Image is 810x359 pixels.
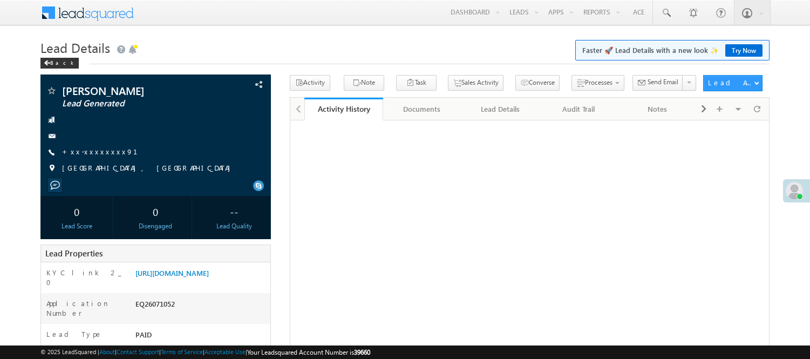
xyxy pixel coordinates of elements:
[40,58,79,69] div: Back
[62,85,205,96] span: [PERSON_NAME]
[396,75,437,91] button: Task
[43,201,110,221] div: 0
[312,104,375,114] div: Activity History
[461,98,540,120] a: Lead Details
[40,39,110,56] span: Lead Details
[46,268,124,287] label: KYC link 2_0
[122,221,189,231] div: Disengaged
[515,75,560,91] button: Converse
[571,75,624,91] button: Processes
[62,163,236,174] span: [GEOGRAPHIC_DATA], [GEOGRAPHIC_DATA]
[45,248,103,259] span: Lead Properties
[205,348,246,355] a: Acceptable Use
[290,75,330,91] button: Activity
[448,75,503,91] button: Sales Activity
[40,57,84,66] a: Back
[383,98,461,120] a: Documents
[40,347,370,357] span: © 2025 LeadSquared | | | | |
[627,103,687,116] div: Notes
[392,103,452,116] div: Documents
[135,268,209,277] a: [URL][DOMAIN_NAME]
[549,103,609,116] div: Audit Trail
[122,201,189,221] div: 0
[585,78,612,86] span: Processes
[618,98,697,120] a: Notes
[708,78,754,87] div: Lead Actions
[62,98,205,109] span: Lead Generated
[117,348,159,355] a: Contact Support
[304,98,383,120] a: Activity History
[201,221,268,231] div: Lead Quality
[703,75,763,91] button: Lead Actions
[648,77,678,87] span: Send Email
[470,103,530,116] div: Lead Details
[725,44,763,57] a: Try Now
[62,147,151,156] a: +xx-xxxxxxxx91
[540,98,618,120] a: Audit Trail
[133,299,270,314] div: EQ26071052
[582,45,763,56] span: Faster 🚀 Lead Details with a new look ✨
[201,201,268,221] div: --
[632,75,683,91] button: Send Email
[161,348,203,355] a: Terms of Service
[46,299,124,318] label: Application Number
[354,348,370,356] span: 39660
[133,329,270,344] div: PAID
[46,329,103,339] label: Lead Type
[99,348,115,355] a: About
[247,348,370,356] span: Your Leadsquared Account Number is
[344,75,384,91] button: Note
[43,221,110,231] div: Lead Score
